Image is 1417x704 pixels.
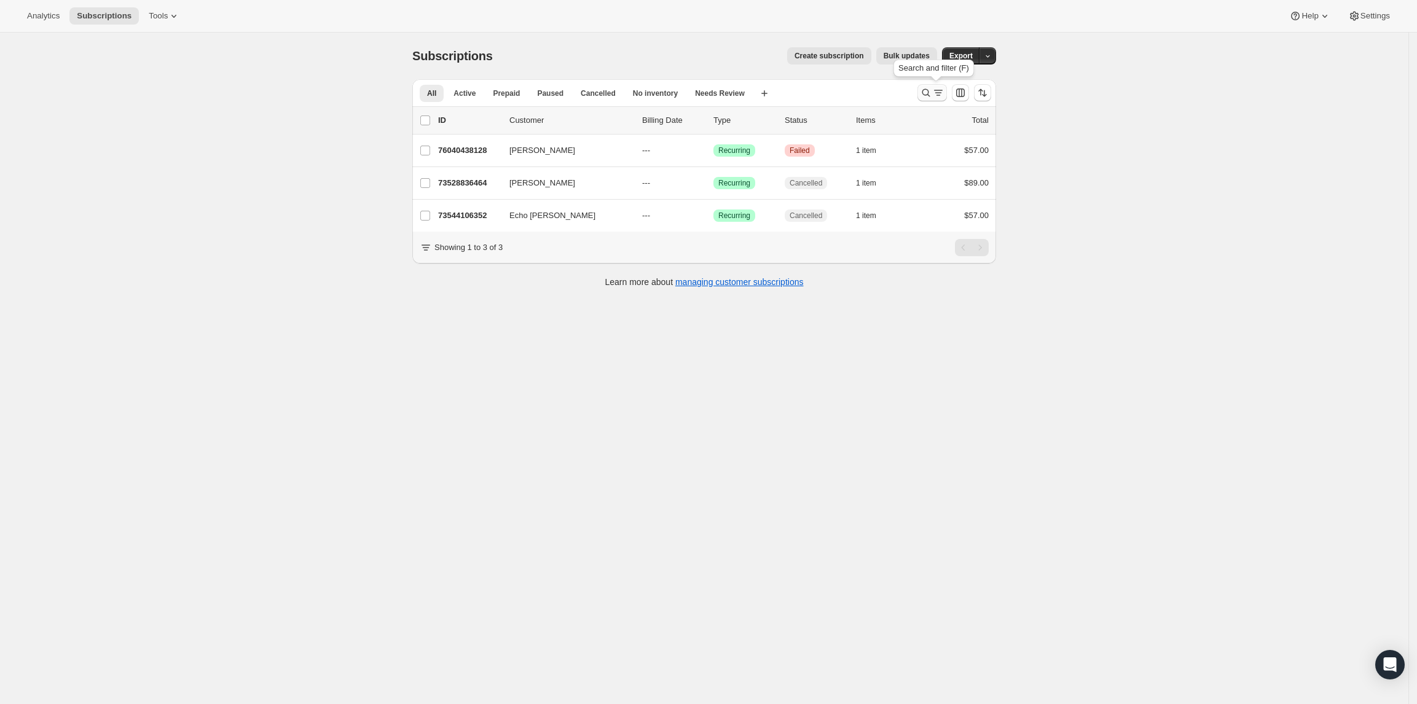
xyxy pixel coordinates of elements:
span: [PERSON_NAME] [509,144,575,157]
button: Bulk updates [876,47,937,65]
button: 1 item [856,142,890,159]
div: 73544106352Echo [PERSON_NAME]---SuccessRecurringCancelled1 item$57.00 [438,207,989,224]
span: Echo [PERSON_NAME] [509,209,595,222]
span: Help [1301,11,1318,21]
div: 76040438128[PERSON_NAME]---SuccessRecurringCriticalFailed1 item$57.00 [438,142,989,159]
button: Settings [1341,7,1397,25]
button: [PERSON_NAME] [502,141,625,160]
span: Subscriptions [77,11,131,21]
p: Learn more about [605,276,804,288]
span: Prepaid [493,88,520,98]
span: Recurring [718,211,750,221]
div: IDCustomerBilling DateTypeStatusItemsTotal [438,114,989,127]
button: Sort the results [974,84,991,101]
span: Cancelled [790,211,822,221]
span: Recurring [718,178,750,188]
span: 1 item [856,211,876,221]
p: Billing Date [642,114,704,127]
span: Export [949,51,973,61]
button: 1 item [856,207,890,224]
p: ID [438,114,500,127]
span: Analytics [27,11,60,21]
nav: Pagination [955,239,989,256]
span: $57.00 [964,146,989,155]
div: 73528836464[PERSON_NAME]---SuccessRecurringCancelled1 item$89.00 [438,174,989,192]
p: Customer [509,114,632,127]
button: Export [942,47,980,65]
p: 76040438128 [438,144,500,157]
button: 1 item [856,174,890,192]
p: Total [972,114,989,127]
span: [PERSON_NAME] [509,177,575,189]
span: No inventory [633,88,678,98]
span: Active [453,88,476,98]
span: Subscriptions [412,49,493,63]
button: Tools [141,7,187,25]
span: --- [642,211,650,220]
span: Failed [790,146,810,155]
span: Needs Review [695,88,745,98]
span: Settings [1360,11,1390,21]
span: --- [642,146,650,155]
span: Paused [537,88,563,98]
span: $57.00 [964,211,989,220]
button: [PERSON_NAME] [502,173,625,193]
button: Echo [PERSON_NAME] [502,206,625,225]
p: 73528836464 [438,177,500,189]
button: Create new view [755,85,774,102]
span: Recurring [718,146,750,155]
div: Type [713,114,775,127]
span: Cancelled [790,178,822,188]
p: Status [785,114,846,127]
span: Tools [149,11,168,21]
button: Analytics [20,7,67,25]
span: All [427,88,436,98]
button: Help [1282,7,1338,25]
span: --- [642,178,650,187]
button: Create subscription [787,47,871,65]
a: managing customer subscriptions [675,277,804,287]
span: Cancelled [581,88,616,98]
p: 73544106352 [438,209,500,222]
span: Create subscription [795,51,864,61]
span: Bulk updates [884,51,930,61]
button: Subscriptions [69,7,139,25]
div: Items [856,114,917,127]
span: $89.00 [964,178,989,187]
span: 1 item [856,146,876,155]
div: Open Intercom Messenger [1375,650,1405,679]
button: Search and filter results [917,84,947,101]
span: 1 item [856,178,876,188]
p: Showing 1 to 3 of 3 [434,241,503,254]
button: Customize table column order and visibility [952,84,969,101]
